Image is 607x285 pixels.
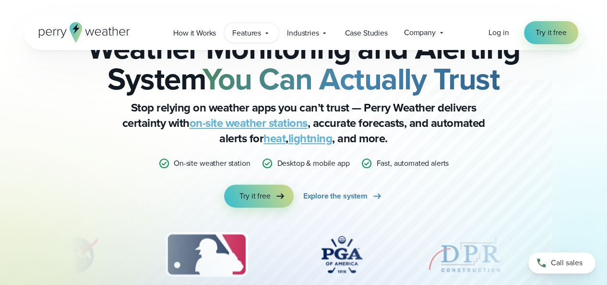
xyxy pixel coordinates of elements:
a: Case Studies [336,23,395,43]
a: heat [263,130,286,147]
strong: You Can Actually Trust [202,56,500,101]
p: Stop relying on weather apps you can’t trust — Perry Weather delivers certainty with , accurate f... [112,100,496,146]
div: slideshow [71,231,536,284]
span: Industries [287,27,319,39]
span: Call sales [551,257,583,269]
a: Try it free [224,185,293,208]
a: Log in [488,27,509,38]
p: On-site weather station [174,158,250,169]
a: Try it free [524,21,578,44]
a: How it Works [165,23,224,43]
a: lightning [288,130,333,147]
span: Try it free [239,190,270,202]
img: PGA.svg [303,231,380,279]
span: How it Works [173,27,216,39]
span: Explore the system [303,190,368,202]
span: Try it free [536,27,566,38]
a: Explore the system [303,185,383,208]
p: Desktop & mobile app [277,158,349,169]
span: Company [404,27,436,38]
img: MLB.svg [156,231,257,279]
a: Call sales [528,252,595,273]
div: 4 of 12 [303,231,380,279]
h2: Weather Monitoring and Alerting System [71,33,536,94]
div: 2 of 12 [43,231,110,279]
div: 5 of 12 [426,231,503,279]
span: Case Studies [345,27,387,39]
img: NASA.svg [43,231,110,279]
a: on-site weather stations [190,114,308,132]
img: DPR-Construction.svg [426,231,503,279]
div: 3 of 12 [156,231,257,279]
span: Features [232,27,261,39]
p: Fast, automated alerts [376,158,449,169]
